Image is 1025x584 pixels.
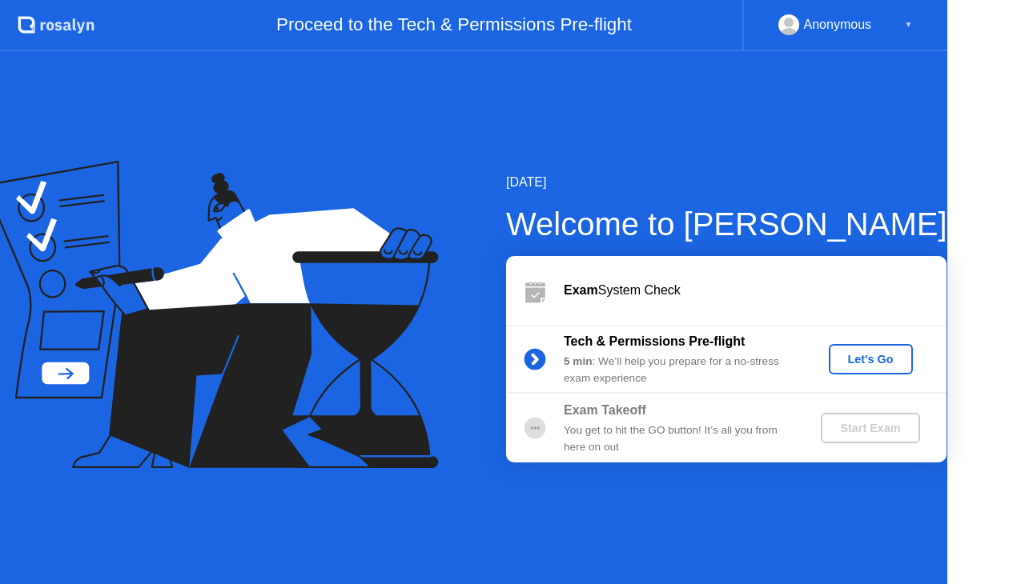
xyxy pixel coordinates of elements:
div: Anonymous [804,14,872,35]
b: 5 min [564,355,593,367]
div: Let's Go [835,353,906,366]
div: ▼ [904,14,912,35]
div: You get to hit the GO button! It’s all you from here on out [564,422,794,455]
div: : We’ll help you prepare for a no-stress exam experience [564,354,794,386]
b: Exam Takeoff [564,403,646,417]
div: Start Exam [827,422,913,434]
b: Exam [564,283,598,297]
b: Tech & Permissions Pre-flight [564,334,745,348]
div: [DATE] [506,173,947,192]
button: Let's Go [829,344,913,374]
button: Start Exam [821,413,919,443]
div: System Check [564,281,947,300]
div: Welcome to [PERSON_NAME] [506,200,947,248]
